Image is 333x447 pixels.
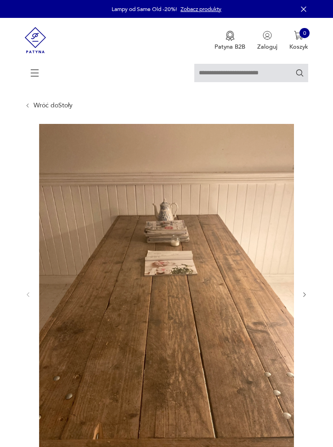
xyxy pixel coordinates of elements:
p: Patyna B2B [214,43,245,51]
img: Ikona medalu [226,31,235,41]
p: Koszyk [289,43,308,51]
button: Patyna B2B [214,31,245,51]
div: 0 [299,28,310,38]
p: Zaloguj [257,43,277,51]
img: Patyna - sklep z meblami i dekoracjami vintage [25,18,46,62]
button: Zaloguj [257,31,277,51]
a: Ikona medaluPatyna B2B [214,31,245,51]
img: Ikona koszyka [294,31,303,40]
button: Szukaj [295,68,304,77]
a: Zobacz produkty [181,6,221,13]
a: Wróć doStoły [34,102,73,109]
p: Lampy od Same Old -20%! [112,6,177,13]
button: 0Koszyk [289,31,308,51]
img: Ikonka użytkownika [263,31,272,40]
